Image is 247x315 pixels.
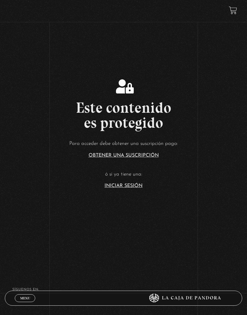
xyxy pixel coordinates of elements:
[89,153,159,158] a: Obtener una suscripción
[12,288,235,291] h4: SÍguenos en:
[105,183,142,188] a: Iniciar Sesión
[229,6,237,14] a: View your shopping cart
[18,301,32,305] span: Cerrar
[20,296,30,300] span: Menu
